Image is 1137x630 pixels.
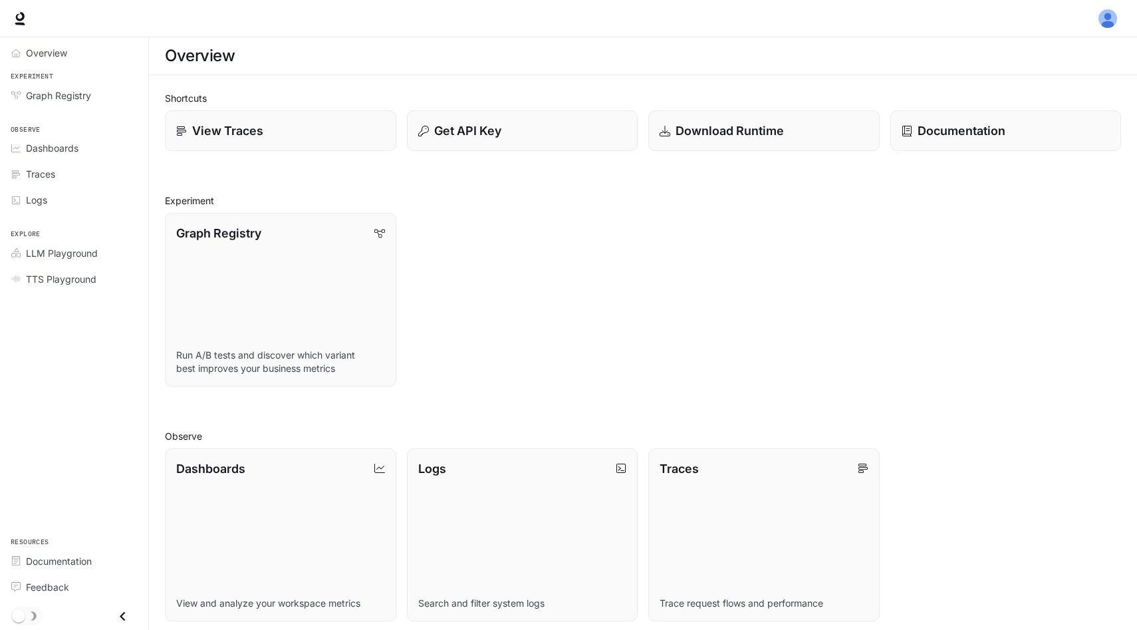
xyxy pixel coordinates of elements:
[165,194,1121,208] h2: Experiment
[12,608,25,623] span: Dark mode toggle
[165,110,396,151] a: View Traces
[676,122,784,140] p: Download Runtime
[5,188,143,212] a: Logs
[26,554,92,568] span: Documentation
[165,429,1121,443] h2: Observe
[648,110,880,151] a: Download Runtime
[418,460,446,478] p: Logs
[176,224,261,242] p: Graph Registry
[648,448,880,622] a: TracesTrace request flows and performance
[26,580,69,594] span: Feedback
[1098,9,1117,28] img: User avatar
[660,597,868,610] p: Trace request flows and performance
[26,46,67,60] span: Overview
[1094,5,1121,32] button: User avatar
[26,272,96,286] span: TTS Playground
[434,122,501,140] p: Get API Key
[165,43,235,69] h1: Overview
[176,349,385,375] p: Run A/B tests and discover which variant best improves your business metrics
[5,550,143,573] a: Documentation
[192,122,263,140] p: View Traces
[5,84,143,107] a: Graph Registry
[407,448,638,622] a: LogsSearch and filter system logs
[5,136,143,160] a: Dashboards
[165,448,396,622] a: DashboardsView and analyze your workspace metrics
[26,167,55,181] span: Traces
[5,241,143,265] a: LLM Playground
[176,460,245,478] p: Dashboards
[407,110,638,151] button: Get API Key
[418,597,627,610] p: Search and filter system logs
[890,110,1122,151] a: Documentation
[108,603,138,630] button: Close drawer
[660,460,699,478] p: Traces
[165,91,1121,105] h2: Shortcuts
[26,141,78,155] span: Dashboards
[5,41,143,65] a: Overview
[5,162,143,186] a: Traces
[5,575,143,599] a: Feedback
[165,213,396,387] a: Graph RegistryRun A/B tests and discover which variant best improves your business metrics
[176,597,385,610] p: View and analyze your workspace metrics
[5,267,143,291] a: TTS Playground
[26,246,98,260] span: LLM Playground
[918,122,1005,140] p: Documentation
[26,193,47,207] span: Logs
[26,88,91,102] span: Graph Registry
